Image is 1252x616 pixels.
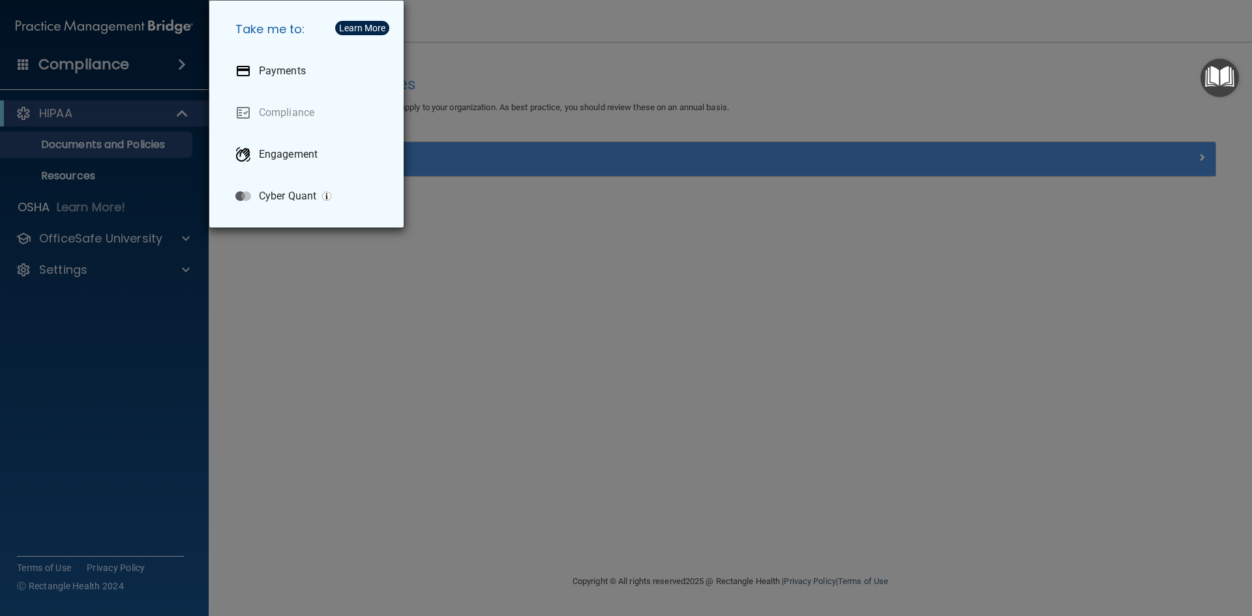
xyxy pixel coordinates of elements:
[339,23,385,33] div: Learn More
[335,21,389,35] button: Learn More
[225,95,393,131] a: Compliance
[259,148,318,161] p: Engagement
[1200,59,1239,97] button: Open Resource Center
[225,53,393,89] a: Payments
[225,178,393,214] a: Cyber Quant
[259,65,306,78] p: Payments
[259,190,316,203] p: Cyber Quant
[225,11,393,48] h5: Take me to:
[225,136,393,173] a: Engagement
